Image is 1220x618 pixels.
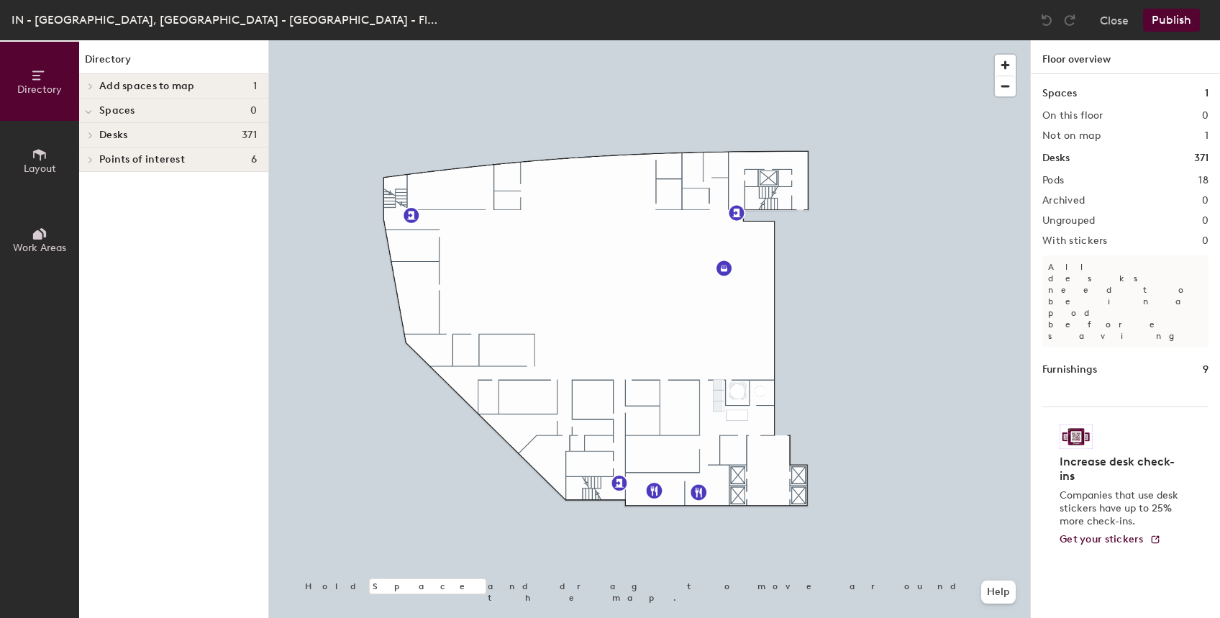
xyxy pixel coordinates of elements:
h4: Increase desk check-ins [1060,455,1183,483]
span: Spaces [99,105,135,117]
p: All desks need to be in a pod before saving [1042,255,1208,347]
h2: 0 [1202,235,1208,247]
h2: Not on map [1042,130,1101,142]
h1: Furnishings [1042,362,1097,378]
span: 6 [251,154,257,165]
span: Get your stickers [1060,533,1144,545]
p: Companies that use desk stickers have up to 25% more check-ins. [1060,489,1183,528]
h2: 18 [1198,175,1208,186]
span: Directory [17,83,62,96]
button: Help [981,581,1016,604]
h2: On this floor [1042,110,1103,122]
span: 1 [253,81,257,92]
h2: 0 [1202,195,1208,206]
h2: 0 [1202,215,1208,227]
img: Undo [1039,13,1054,27]
button: Publish [1143,9,1200,32]
h1: Directory [79,52,268,74]
h2: Archived [1042,195,1085,206]
h2: Ungrouped [1042,215,1096,227]
span: Add spaces to map [99,81,195,92]
span: Desks [99,129,127,141]
h2: Pods [1042,175,1064,186]
h1: Spaces [1042,86,1077,101]
div: IN - [GEOGRAPHIC_DATA], [GEOGRAPHIC_DATA] - [GEOGRAPHIC_DATA] - Floor 11 [12,11,443,29]
h1: 9 [1203,362,1208,378]
span: Work Areas [13,242,66,254]
span: Points of interest [99,154,185,165]
h2: 0 [1202,110,1208,122]
h2: 1 [1205,130,1208,142]
img: Sticker logo [1060,424,1093,449]
h1: Floor overview [1031,40,1220,74]
button: Close [1100,9,1129,32]
h1: 371 [1194,150,1208,166]
span: Layout [24,163,56,175]
a: Get your stickers [1060,534,1161,546]
h1: Desks [1042,150,1070,166]
img: Redo [1062,13,1077,27]
h2: With stickers [1042,235,1108,247]
h1: 1 [1205,86,1208,101]
span: 371 [242,129,257,141]
span: 0 [250,105,257,117]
